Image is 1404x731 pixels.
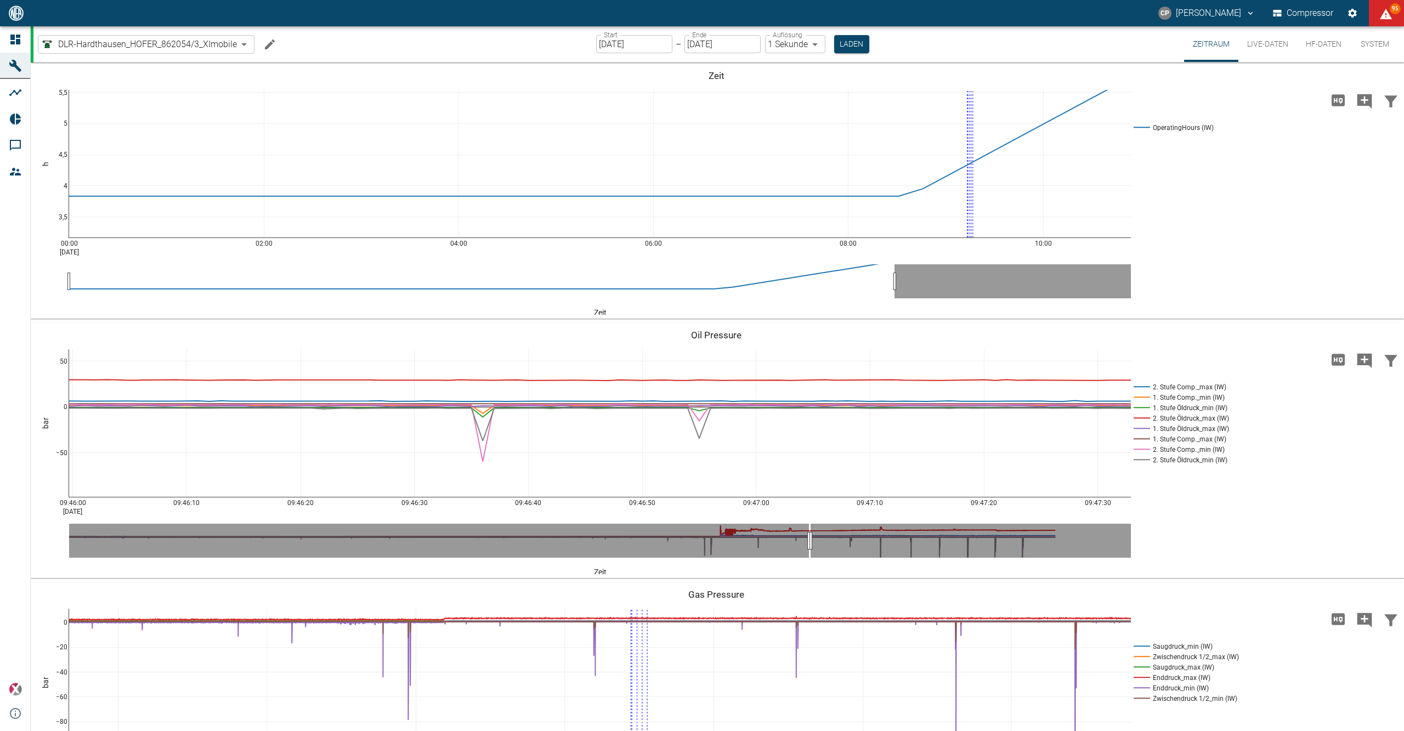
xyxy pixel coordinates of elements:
[259,33,281,55] button: Machine bearbeiten
[1351,605,1378,633] button: Kommentar hinzufügen
[1378,86,1404,115] button: Daten filtern
[8,5,25,20] img: logo
[1343,3,1362,23] button: Einstellungen
[58,38,237,50] span: DLR-Hardthausen_HOFER_862054/3_XImobile
[1351,345,1378,374] button: Kommentar hinzufügen
[1297,26,1350,62] button: HF-Daten
[1378,345,1404,374] button: Daten filtern
[1350,26,1400,62] button: System
[1351,86,1378,115] button: Kommentar hinzufügen
[834,35,869,53] button: Laden
[1158,7,1171,20] div: CP
[676,38,681,50] p: –
[596,35,672,53] input: DD.MM.YYYY
[1238,26,1297,62] button: Live-Daten
[692,30,706,39] label: Ende
[1184,26,1238,62] button: Zeitraum
[1271,3,1336,23] button: Compressor
[684,35,761,53] input: DD.MM.YYYY
[765,35,825,53] div: 1 Sekunde
[1325,613,1351,624] span: Hohe Auflösung
[41,38,237,51] a: DLR-Hardthausen_HOFER_862054/3_XImobile
[604,30,618,39] label: Start
[1325,354,1351,364] span: Hohe Auflösung
[9,683,22,696] img: Xplore Logo
[773,30,802,39] label: Auflösung
[1390,3,1401,14] span: 95
[1378,605,1404,633] button: Daten filtern
[1325,94,1351,105] span: Hohe Auflösung
[1157,3,1257,23] button: christoph.palm@neuman-esser.com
